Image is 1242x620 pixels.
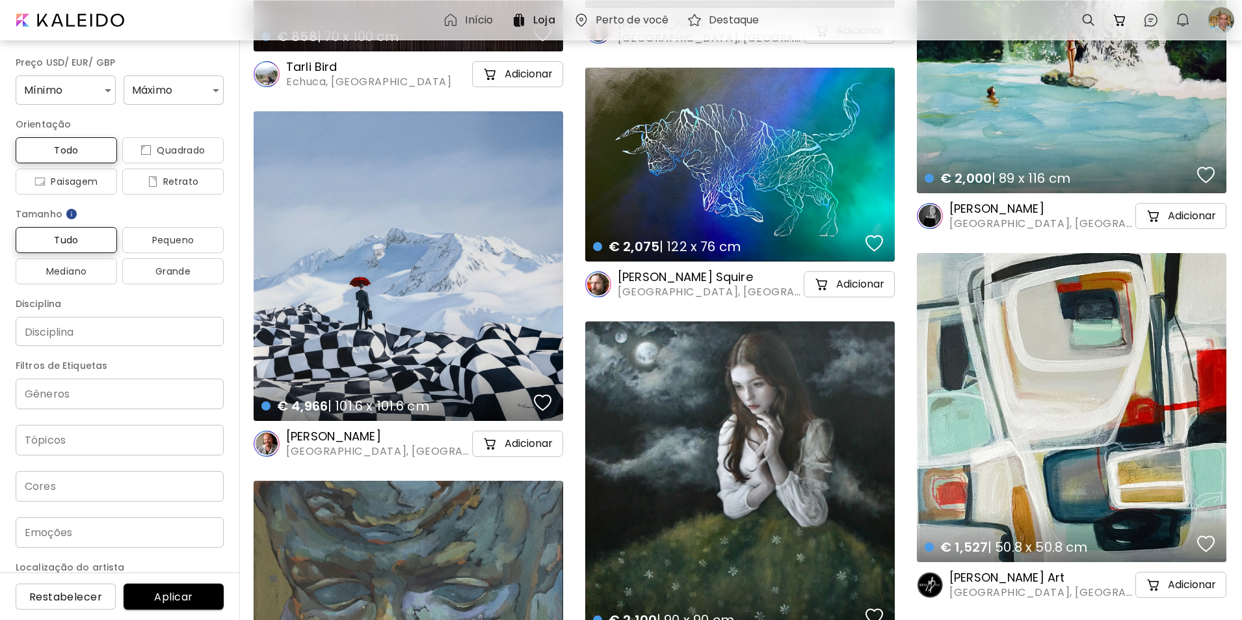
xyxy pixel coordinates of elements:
[1143,12,1159,28] img: chatIcon
[148,176,158,187] img: icon
[122,168,224,195] button: iconRetrato
[1175,12,1191,28] img: bellIcon
[133,232,213,248] span: Pequeno
[124,75,224,105] div: Máximo
[26,142,107,158] span: Todo
[34,176,46,187] img: icon
[443,12,498,28] a: Início
[16,137,117,163] button: Todo
[140,145,152,155] img: icon
[16,206,224,222] h6: Tamanho
[16,55,224,70] h6: Preço USD/ EUR/ GBP
[16,116,224,132] h6: Orientação
[26,263,107,279] span: Mediano
[16,559,224,575] h6: Localização do artista
[122,137,224,163] button: iconQuadrado
[16,258,117,284] button: Mediano
[687,12,764,28] a: Destaque
[134,590,213,604] span: Aplicar
[26,232,107,248] span: Tudo
[26,590,105,604] span: Restabelecer
[16,227,117,253] button: Tudo
[465,15,493,25] h6: Início
[124,584,224,610] button: Aplicar
[133,174,213,189] span: Retrato
[1172,9,1194,31] button: bellIcon
[16,168,117,195] button: iconPaisagem
[133,142,213,158] span: Quadrado
[574,12,674,28] a: Perto de você
[26,174,107,189] span: Paisagem
[16,75,116,105] div: Mínimo
[122,227,224,253] button: Pequeno
[596,15,669,25] h6: Perto de você
[122,258,224,284] button: Grande
[709,15,759,25] h6: Destaque
[511,12,560,28] a: Loja
[16,584,116,610] button: Restabelecer
[16,296,224,312] h6: Disciplina
[533,15,555,25] h6: Loja
[65,208,78,221] img: info
[1112,12,1128,28] img: cart
[133,263,213,279] span: Grande
[16,358,224,373] h6: Filtros de Etiquetas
